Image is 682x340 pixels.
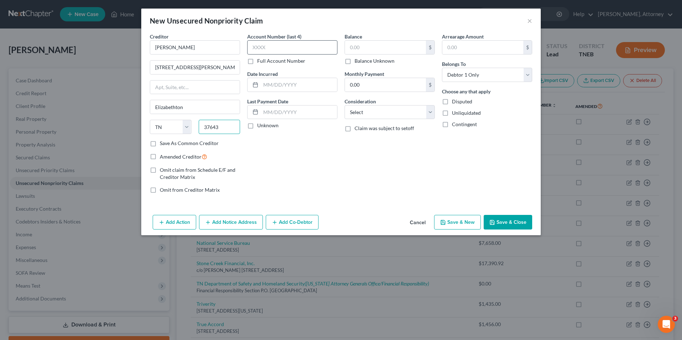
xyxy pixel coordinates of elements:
span: Amended Creditor [160,154,202,160]
input: Enter address... [150,61,240,74]
span: Creditor [150,34,169,40]
button: Save & New [434,215,481,230]
label: Last Payment Date [247,98,288,105]
input: Enter zip... [199,120,240,134]
label: Consideration [345,98,376,105]
input: Apt, Suite, etc... [150,81,240,94]
div: $ [523,41,532,54]
button: Add Notice Address [199,215,263,230]
input: MM/DD/YYYY [261,105,337,119]
label: Arrearage Amount [442,33,484,40]
label: Balance Unknown [355,57,395,65]
label: Account Number (last 4) [247,33,301,40]
input: 0.00 [345,41,426,54]
iframe: Intercom live chat [658,316,675,333]
label: Choose any that apply [442,88,490,95]
label: Full Account Number [257,57,305,65]
span: Omit claim from Schedule E/F and Creditor Matrix [160,167,235,180]
span: Unliquidated [452,110,481,116]
input: XXXX [247,40,337,55]
button: Add Action [153,215,196,230]
input: Search creditor by name... [150,40,240,55]
div: $ [426,41,434,54]
label: Date Incurred [247,70,278,78]
input: 0.00 [442,41,523,54]
span: Belongs To [442,61,466,67]
label: Unknown [257,122,279,129]
button: Save & Close [484,215,532,230]
label: Monthly Payment [345,70,384,78]
label: Balance [345,33,362,40]
input: 0.00 [345,78,426,92]
span: 3 [672,316,678,321]
button: Cancel [404,216,431,230]
div: New Unsecured Nonpriority Claim [150,16,263,26]
span: Claim was subject to setoff [355,125,414,131]
button: Add Co-Debtor [266,215,319,230]
span: Contingent [452,121,477,127]
span: Omit from Creditor Matrix [160,187,220,193]
button: × [527,16,532,25]
div: $ [426,78,434,92]
label: Save As Common Creditor [160,140,219,147]
input: Enter city... [150,100,240,114]
input: MM/DD/YYYY [261,78,337,92]
span: Disputed [452,98,472,104]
